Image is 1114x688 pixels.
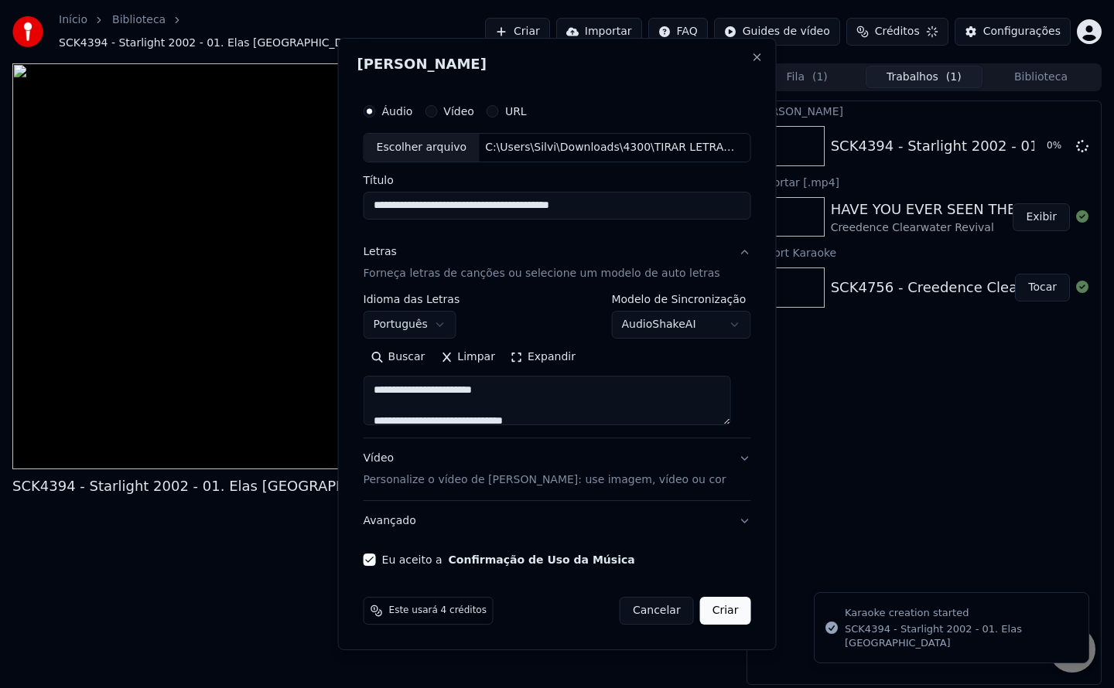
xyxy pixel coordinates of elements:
[364,451,726,488] div: Vídeo
[611,294,750,305] label: Modelo de Sincronização
[364,266,720,281] p: Forneça letras de canções ou selecione um modelo de auto letras
[432,345,503,370] button: Limpar
[364,294,460,305] label: Idioma das Letras
[479,140,742,155] div: C:\Users\Silvi\Downloads\4300\TIRAR LETRAS\SCK4394 - Starlight 2002 - 01. Elas São Assim.mp3
[364,345,433,370] button: Buscar
[382,106,413,117] label: Áudio
[700,597,751,625] button: Criar
[364,294,751,438] div: LetrasForneça letras de canções ou selecione um modelo de auto letras
[364,472,726,488] p: Personalize o vídeo de [PERSON_NAME]: use imagem, vídeo ou cor
[364,232,751,294] button: LetrasForneça letras de canções ou selecione um modelo de auto letras
[364,175,751,186] label: Título
[364,501,751,541] button: Avançado
[364,438,751,500] button: VídeoPersonalize o vídeo de [PERSON_NAME]: use imagem, vídeo ou cor
[357,57,757,71] h2: [PERSON_NAME]
[382,554,635,565] label: Eu aceito a
[364,134,480,162] div: Escolher arquivo
[389,605,487,617] span: Este usará 4 créditos
[620,597,694,625] button: Cancelar
[364,244,397,260] div: Letras
[505,106,527,117] label: URL
[443,106,474,117] label: Vídeo
[503,345,583,370] button: Expandir
[449,554,635,565] button: Eu aceito a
